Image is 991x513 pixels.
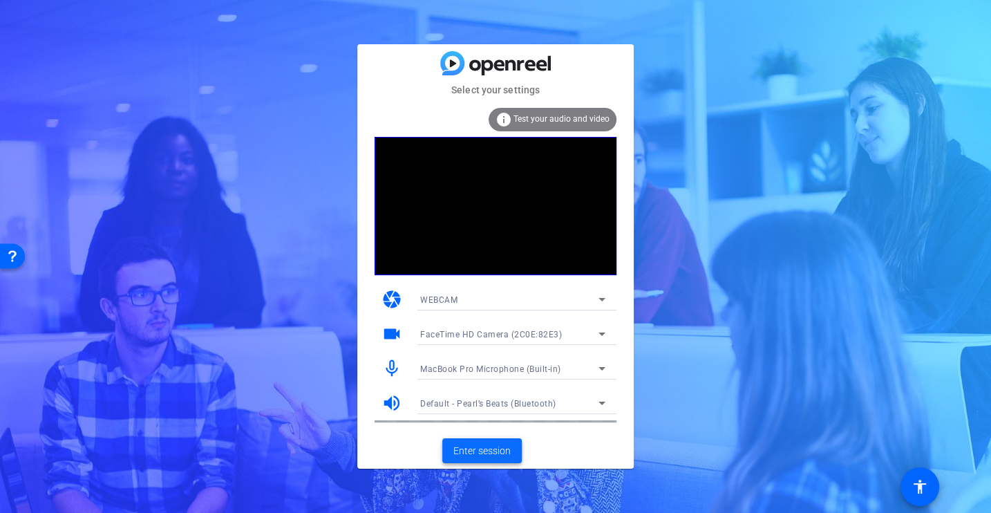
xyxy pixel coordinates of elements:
[357,82,634,97] mat-card-subtitle: Select your settings
[381,324,402,344] mat-icon: videocam
[381,358,402,379] mat-icon: mic_none
[420,399,556,409] span: Default - Pearl’s Beats (Bluetooth)
[381,393,402,413] mat-icon: volume_up
[453,444,511,458] span: Enter session
[912,478,928,495] mat-icon: accessibility
[513,114,610,124] span: Test your audio and video
[420,330,562,339] span: FaceTime HD Camera (2C0E:82E3)
[495,111,512,128] mat-icon: info
[420,364,561,374] span: MacBook Pro Microphone (Built-in)
[442,438,522,463] button: Enter session
[420,295,457,305] span: WEBCAM
[381,289,402,310] mat-icon: camera
[440,51,551,75] img: blue-gradient.svg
